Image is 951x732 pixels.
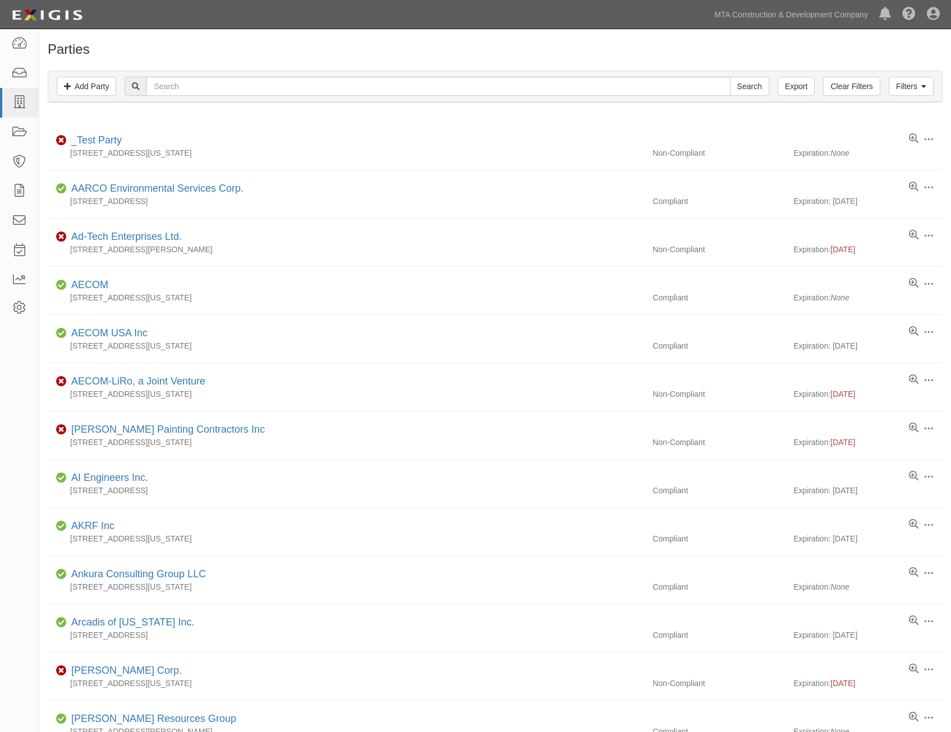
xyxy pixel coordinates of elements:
[909,278,918,289] a: View results summary
[56,667,67,675] i: Non-Compliant
[56,474,67,482] i: Compliant
[830,679,855,688] span: [DATE]
[644,678,793,689] div: Non-Compliant
[830,390,855,399] span: [DATE]
[56,233,67,241] i: Non-Compliant
[48,340,644,351] div: [STREET_ADDRESS][US_STATE]
[909,423,918,434] a: View results summary
[71,279,108,290] a: AECOM
[71,665,182,676] a: [PERSON_NAME] Corp.
[793,678,943,689] div: Expiration:
[644,437,793,448] div: Non-Compliant
[793,533,943,544] div: Expiration: [DATE]
[67,374,205,389] div: AECOM-LiRo, a Joint Venture
[67,471,148,485] div: AI Engineers Inc.
[67,567,206,582] div: Ankura Consulting Group LLC
[644,196,793,207] div: Compliant
[67,664,182,678] div: Armand Corp.
[793,292,943,303] div: Expiration:
[644,388,793,400] div: Non-Compliant
[644,340,793,351] div: Compliant
[909,326,918,337] a: View results summary
[909,664,918,675] a: View results summary
[56,426,67,434] i: Non-Compliant
[793,147,943,159] div: Expiration:
[67,519,114,534] div: AKRF Inc
[644,581,793,592] div: Compliant
[67,133,122,148] div: _Test Party
[709,3,874,26] a: MTA Construction & Development Company
[730,77,769,96] input: Search
[71,327,148,339] a: AECOM USA Inc
[793,485,943,496] div: Expiration: [DATE]
[71,472,148,483] a: AI Engineers Inc.
[793,388,943,400] div: Expiration:
[67,230,182,244] div: Ad-Tech Enterprises Ltd.
[909,230,918,241] a: View results summary
[48,244,644,255] div: [STREET_ADDRESS][PERSON_NAME]
[778,77,815,96] a: Export
[909,471,918,482] a: View results summary
[793,340,943,351] div: Expiration: [DATE]
[909,182,918,193] a: View results summary
[67,182,244,196] div: AARCO Environmental Services Corp.
[56,185,67,193] i: Compliant
[56,571,67,578] i: Compliant
[71,183,244,194] a: AARCO Environmental Services Corp.
[71,376,205,387] a: AECOM-LiRo, a Joint Venture
[71,231,182,242] a: Ad-Tech Enterprises Ltd.
[48,196,644,207] div: [STREET_ADDRESS]
[67,326,148,341] div: AECOM USA Inc
[644,292,793,303] div: Compliant
[902,8,916,21] i: Help Center - Complianz
[48,678,644,689] div: [STREET_ADDRESS][US_STATE]
[71,424,265,435] a: [PERSON_NAME] Painting Contractors Inc
[71,568,206,580] a: Ankura Consulting Group LLC
[67,278,108,293] div: AECOM
[67,423,265,437] div: Ahern Painting Contractors Inc
[909,567,918,578] a: View results summary
[889,77,934,96] a: Filters
[48,437,644,448] div: [STREET_ADDRESS][US_STATE]
[71,713,236,724] a: [PERSON_NAME] Resources Group
[909,374,918,386] a: View results summary
[48,147,644,159] div: [STREET_ADDRESS][US_STATE]
[71,520,114,531] a: AKRF Inc
[48,388,644,400] div: [STREET_ADDRESS][US_STATE]
[48,485,644,496] div: [STREET_ADDRESS]
[71,617,194,628] a: Arcadis of [US_STATE] Inc.
[644,147,793,159] div: Non-Compliant
[909,712,918,723] a: View results summary
[644,244,793,255] div: Non-Compliant
[793,629,943,641] div: Expiration: [DATE]
[644,533,793,544] div: Compliant
[830,582,849,591] i: None
[48,42,943,57] h1: Parties
[67,615,194,630] div: Arcadis of New York Inc.
[146,77,730,96] input: Search
[56,522,67,530] i: Compliant
[56,330,67,337] i: Compliant
[56,619,67,627] i: Compliant
[56,715,67,723] i: Compliant
[830,245,855,254] span: [DATE]
[48,533,644,544] div: [STREET_ADDRESS][US_STATE]
[909,615,918,627] a: View results summary
[67,712,236,726] div: Armand Resources Group
[56,137,67,145] i: Non-Compliant
[56,281,67,289] i: Compliant
[830,293,849,302] i: None
[830,149,849,157] i: None
[8,5,86,25] img: Logo
[48,629,644,641] div: [STREET_ADDRESS]
[57,77,116,96] a: Add Party
[48,581,644,592] div: [STREET_ADDRESS][US_STATE]
[644,485,793,496] div: Compliant
[909,519,918,530] a: View results summary
[823,77,880,96] a: Clear Filters
[793,196,943,207] div: Expiration: [DATE]
[644,629,793,641] div: Compliant
[793,437,943,448] div: Expiration:
[48,292,644,303] div: [STREET_ADDRESS][US_STATE]
[909,133,918,145] a: View results summary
